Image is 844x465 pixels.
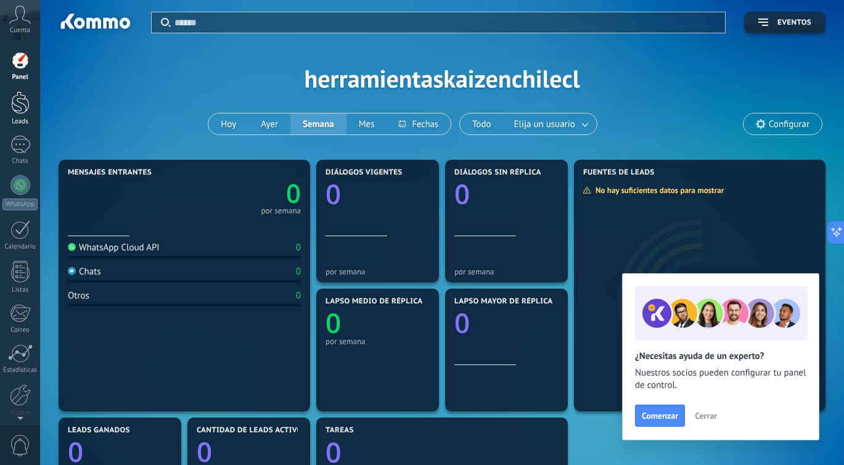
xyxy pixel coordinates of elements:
button: Semana [290,113,346,134]
div: Correo [2,326,38,334]
span: Fuentes de leads [583,168,655,177]
img: Chats [68,267,76,275]
div: por semana [326,337,430,346]
div: Leads [2,118,38,126]
div: Calendario [2,243,38,251]
button: Cerrar [689,406,723,425]
span: Nuestros socios pueden configurar tu panel de control. [635,367,806,392]
span: Cuenta [10,27,30,35]
img: WhatsApp Cloud API [68,243,76,251]
a: 0 [184,176,301,211]
div: por semana [326,267,430,276]
div: Chats [2,157,38,165]
span: Eventos [777,19,811,27]
text: 0 [454,175,470,212]
span: Configurar [769,119,809,130]
text: 0 [286,176,301,211]
div: WhatsApp Cloud API [68,242,160,253]
span: Tareas [326,426,354,435]
span: Mensajes entrantes [68,168,152,177]
h2: ¿Necesitas ayuda de un experto? [635,350,806,362]
div: 0 [296,266,301,278]
div: por semana [454,267,559,276]
div: Listas [2,286,38,294]
text: 0 [326,304,341,341]
button: Elija un usuario [504,113,597,134]
button: Fechas [387,113,450,134]
span: Leads ganados [68,426,130,435]
div: No hay suficientes datos para mostrar [583,185,732,195]
span: Lapso medio de réplica [326,297,423,306]
div: Chats [68,266,101,278]
text: 0 [454,304,470,341]
text: 0 [326,175,341,212]
button: Eventos [744,12,826,33]
span: Lapso mayor de réplica [454,297,552,306]
div: 0 [296,242,301,253]
button: Comenzar [635,405,685,427]
span: Comenzar [642,411,678,420]
div: Otros [68,290,89,302]
div: por semana [261,208,301,214]
div: 0 [296,290,301,302]
span: Diálogos sin réplica [454,168,541,177]
span: Diálogos vigentes [326,168,403,177]
span: Cerrar [695,411,717,420]
button: Todo [460,113,504,134]
span: Cantidad de leads activos [197,426,307,435]
span: Elija un usuario [512,116,578,133]
div: Estadísticas [2,366,38,374]
button: Mes [346,113,387,134]
div: WhatsApp [2,199,38,210]
button: Ayer [248,113,290,134]
div: Panel [2,73,38,81]
button: Hoy [208,113,248,134]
